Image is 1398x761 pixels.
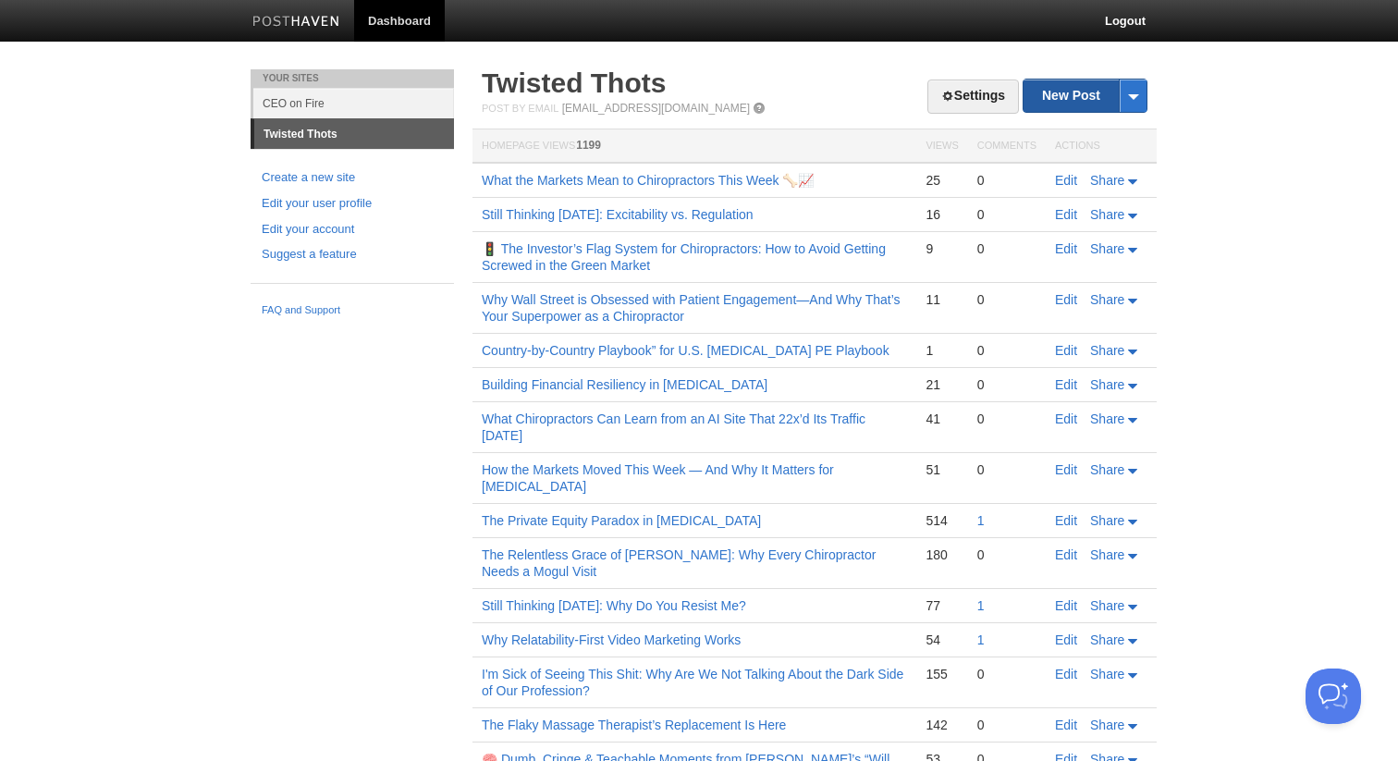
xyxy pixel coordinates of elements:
div: 77 [926,597,958,614]
div: 0 [977,240,1036,257]
a: Twisted Thots [254,119,454,149]
a: I'm Sick of Seeing This Shit: Why Are We Not Talking About the Dark Side of Our Profession? [482,667,903,698]
span: Share [1090,343,1124,358]
span: Post by Email [482,103,558,114]
a: 1 [977,632,985,647]
th: Views [916,129,967,164]
a: Edit [1055,173,1077,188]
span: Share [1090,718,1124,732]
li: Your Sites [251,69,454,88]
div: 0 [977,376,1036,393]
div: 9 [926,240,958,257]
a: Edit [1055,667,1077,681]
span: Share [1090,667,1124,681]
div: 41 [926,411,958,427]
a: Edit [1055,207,1077,222]
a: Edit [1055,598,1077,613]
span: Share [1090,207,1124,222]
a: Edit [1055,377,1077,392]
a: CEO on Fire [253,88,454,118]
a: Edit [1055,513,1077,528]
div: 21 [926,376,958,393]
div: 155 [926,666,958,682]
a: [EMAIL_ADDRESS][DOMAIN_NAME] [562,102,750,115]
a: New Post [1024,80,1147,112]
span: Share [1090,377,1124,392]
a: Edit [1055,292,1077,307]
div: 0 [977,342,1036,359]
a: Suggest a feature [262,245,443,264]
div: 0 [977,291,1036,308]
a: Edit your user profile [262,194,443,214]
div: 0 [977,206,1036,223]
a: Why Relatability-First Video Marketing Works [482,632,741,647]
a: The Flaky Massage Therapist’s Replacement Is Here [482,718,786,732]
a: Edit [1055,343,1077,358]
a: Settings [927,80,1019,114]
a: Still Thinking [DATE]: Why Do You Resist Me? [482,598,746,613]
a: Country-by-Country Playbook” for U.S. [MEDICAL_DATA] PE Playbook [482,343,889,358]
th: Comments [968,129,1046,164]
a: Still Thinking [DATE]: Excitability vs. Regulation [482,207,754,222]
div: 0 [977,546,1036,563]
div: 51 [926,461,958,478]
a: 1 [977,513,985,528]
a: Edit [1055,411,1077,426]
div: 0 [977,717,1036,733]
a: The Relentless Grace of [PERSON_NAME]: Why Every Chiropractor Needs a Mogul Visit [482,547,876,579]
a: What Chiropractors Can Learn from an AI Site That 22x’d Its Traffic [DATE] [482,411,865,443]
a: The Private Equity Paradox in [MEDICAL_DATA] [482,513,761,528]
a: 🚦 The Investor’s Flag System for Chiropractors: How to Avoid Getting Screwed in the Green Market [482,241,886,273]
iframe: Help Scout Beacon - Open [1306,669,1361,724]
div: 54 [926,632,958,648]
a: Edit [1055,241,1077,256]
div: 0 [977,666,1036,682]
div: 25 [926,172,958,189]
span: 1199 [576,139,601,152]
div: 0 [977,461,1036,478]
a: Edit [1055,462,1077,477]
a: 1 [977,598,985,613]
div: 514 [926,512,958,529]
span: Share [1090,513,1124,528]
img: Posthaven-bar [252,16,340,30]
div: 1 [926,342,958,359]
span: Share [1090,241,1124,256]
span: Share [1090,598,1124,613]
a: Building Financial Resiliency in [MEDICAL_DATA] [482,377,767,392]
span: Share [1090,173,1124,188]
span: Share [1090,547,1124,562]
a: Edit [1055,718,1077,732]
span: Share [1090,411,1124,426]
a: FAQ and Support [262,302,443,319]
a: How the Markets Moved This Week — And Why It Matters for [MEDICAL_DATA] [482,462,834,494]
a: Edit your account [262,220,443,239]
a: Edit [1055,547,1077,562]
a: Twisted Thots [482,68,666,98]
span: Share [1090,632,1124,647]
a: Why Wall Street is Obsessed with Patient Engagement—And Why That’s Your Superpower as a Chiropractor [482,292,901,324]
th: Homepage Views [472,129,916,164]
div: 16 [926,206,958,223]
span: Share [1090,292,1124,307]
span: Share [1090,462,1124,477]
div: 0 [977,411,1036,427]
div: 180 [926,546,958,563]
a: Edit [1055,632,1077,647]
div: 0 [977,172,1036,189]
div: 142 [926,717,958,733]
a: What the Markets Mean to Chiropractors This Week 🦴📈 [482,173,815,188]
a: Create a new site [262,168,443,188]
th: Actions [1046,129,1157,164]
div: 11 [926,291,958,308]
